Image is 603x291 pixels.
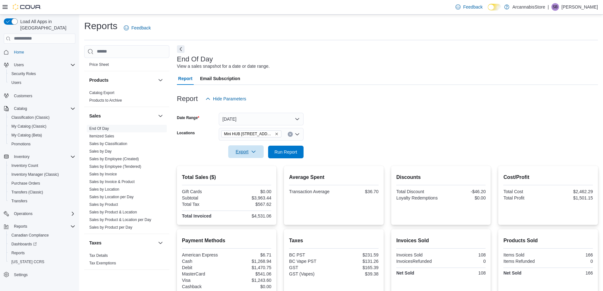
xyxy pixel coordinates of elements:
div: Items Refunded [503,259,547,264]
a: Inventory Count [9,162,41,169]
span: Sales by Classification [89,141,127,146]
span: Reports [14,224,27,229]
span: Transfers (Classic) [11,190,43,195]
div: InvoicesRefunded [396,259,440,264]
span: Users [11,61,75,69]
div: Sales [84,125,169,234]
span: Inventory Manager (Classic) [11,172,59,177]
h2: Products Sold [503,237,593,244]
button: My Catalog (Classic) [6,122,78,131]
a: Itemized Sales [89,134,114,138]
h3: Taxes [89,240,102,246]
h2: Discounts [396,174,486,181]
span: Transfers (Classic) [9,188,75,196]
span: Sales by Employee (Created) [89,156,139,161]
button: Taxes [89,240,155,246]
div: Transaction Average [289,189,332,194]
button: Canadian Compliance [6,231,78,240]
p: [PERSON_NAME] [562,3,598,11]
span: Users [14,62,24,67]
span: Canadian Compliance [9,231,75,239]
span: Promotions [9,140,75,148]
span: Classification (Classic) [9,114,75,121]
h2: Average Spent [289,174,379,181]
span: Sales by Product & Location per Day [89,217,151,222]
a: Catalog Export [89,91,114,95]
span: My Catalog (Classic) [9,123,75,130]
a: Settings [11,271,30,279]
span: Customers [14,93,32,98]
button: Reports [6,249,78,257]
a: Canadian Compliance [9,231,51,239]
a: Users [9,79,24,86]
p: | [548,3,549,11]
span: Run Report [274,149,297,155]
span: Mini HUB [STREET_ADDRESS] [224,131,273,137]
button: [DATE] [219,113,304,125]
h2: Payment Methods [182,237,272,244]
button: Operations [1,209,78,218]
span: Dashboards [11,242,37,247]
span: Inventory [11,153,75,161]
div: Cash [182,259,225,264]
span: End Of Day [89,126,109,131]
div: Pricing [84,61,169,71]
div: $39.38 [335,271,379,276]
div: $541.06 [228,271,271,276]
button: Open list of options [295,132,300,137]
span: Home [14,50,24,55]
span: Transfers [11,199,27,204]
label: Locations [177,130,195,136]
button: Catalog [1,104,78,113]
button: Remove Mini HUB 6528 Victoria Dr - 450239 from selection in this group [275,132,279,136]
div: Total Cost [503,189,547,194]
h2: Taxes [289,237,379,244]
span: Purchase Orders [9,180,75,187]
div: $567.62 [228,202,271,207]
button: Sales [157,112,164,120]
button: Products [89,77,155,83]
span: SB [553,3,558,11]
div: Gift Cards [182,189,225,194]
a: Sales by Invoice [89,172,117,176]
span: Users [11,80,21,85]
button: [US_STATE] CCRS [6,257,78,266]
div: $1,470.75 [228,265,271,270]
div: Debit [182,265,225,270]
a: My Catalog (Classic) [9,123,49,130]
div: $131.26 [335,259,379,264]
a: Sales by Product per Day [89,225,132,230]
div: 166 [550,270,593,275]
a: Purchase Orders [9,180,43,187]
span: Tax Details [89,253,108,258]
span: Mini HUB 6528 Victoria Dr - 450239 [221,130,281,137]
span: Catalog [14,106,27,111]
span: Users [9,79,75,86]
span: Inventory Count [9,162,75,169]
span: Settings [11,271,75,279]
div: $231.59 [335,252,379,257]
button: Users [6,78,78,87]
div: GST (Vapes) [289,271,332,276]
a: Sales by Invoice & Product [89,180,135,184]
div: Taxes [84,252,169,269]
p: ArcannabisStore [512,3,545,11]
button: Classification (Classic) [6,113,78,122]
a: Security Roles [9,70,38,78]
div: Total Discount [396,189,440,194]
span: Report [178,72,192,85]
div: $6.71 [228,252,271,257]
div: $0.00 [442,195,486,200]
span: Reports [11,250,25,256]
div: -$46.20 [442,189,486,194]
span: Operations [14,211,33,216]
span: Inventory Manager (Classic) [9,171,75,178]
a: Transfers (Classic) [9,188,46,196]
button: Security Roles [6,69,78,78]
button: Reports [1,222,78,231]
div: BC Vape PST [289,259,332,264]
h3: Sales [89,113,101,119]
div: GST [289,265,332,270]
span: Sales by Location per Day [89,194,134,199]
